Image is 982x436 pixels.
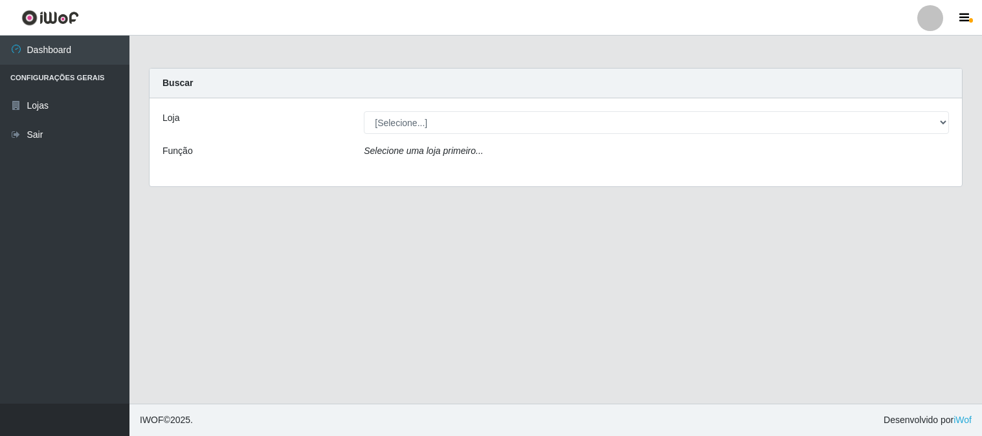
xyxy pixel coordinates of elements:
[884,413,972,427] span: Desenvolvido por
[364,146,483,156] i: Selecione uma loja primeiro...
[140,413,193,427] span: © 2025 .
[162,144,193,158] label: Função
[162,111,179,125] label: Loja
[21,10,79,26] img: CoreUI Logo
[954,415,972,425] a: iWof
[162,78,193,88] strong: Buscar
[140,415,164,425] span: IWOF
